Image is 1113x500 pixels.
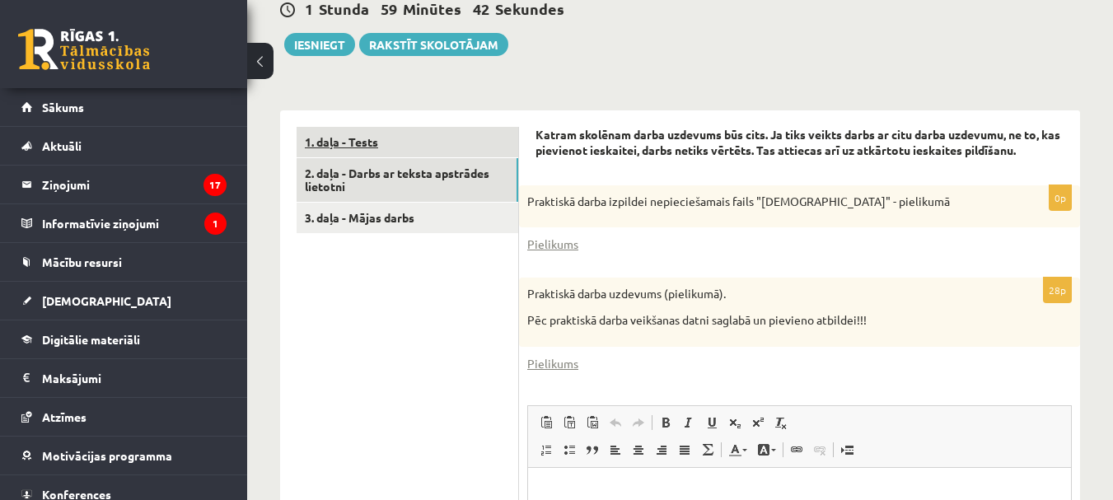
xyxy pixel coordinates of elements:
a: Убрать ссылку [808,439,831,460]
a: Вставить / удалить маркированный список [558,439,581,460]
a: Atzīmes [21,398,227,436]
a: Motivācijas programma [21,437,227,474]
a: Aktuāli [21,127,227,165]
a: Курсив (Ctrl+I) [677,412,700,433]
span: Sākums [42,100,84,114]
a: Rīgas 1. Tālmācības vidusskola [18,29,150,70]
a: Mācību resursi [21,243,227,281]
a: Rakstīt skolotājam [359,33,508,56]
p: 0p [1049,185,1072,211]
a: Informatīvie ziņojumi1 [21,204,227,242]
a: Надстрочный индекс [746,412,769,433]
a: Цитата [581,439,604,460]
a: [DEMOGRAPHIC_DATA] [21,282,227,320]
legend: Ziņojumi [42,166,227,203]
a: Убрать форматирование [769,412,793,433]
a: 3. daļa - Mājas darbs [297,203,518,233]
a: Подстрочный индекс [723,412,746,433]
button: Iesniegt [284,33,355,56]
a: Maksājumi [21,359,227,397]
i: 1 [204,213,227,235]
p: 28p [1043,277,1072,303]
a: Вставить / удалить нумерованный список [535,439,558,460]
a: По правому краю [650,439,673,460]
a: Подчеркнутый (Ctrl+U) [700,412,723,433]
span: Aktuāli [42,138,82,153]
a: 1. daļa - Tests [297,127,518,157]
a: Вставить (Ctrl+V) [535,412,558,433]
a: Вставить/Редактировать ссылку (Ctrl+K) [785,439,808,460]
span: Atzīmes [42,409,87,424]
a: Цвет текста [723,439,752,460]
i: 17 [203,174,227,196]
p: Praktiskā darba izpildei nepieciešamais fails "[DEMOGRAPHIC_DATA]" - pielikumā [527,194,989,210]
a: По левому краю [604,439,627,460]
a: Вставить разрыв страницы для печати [835,439,858,460]
a: Digitālie materiāli [21,320,227,358]
span: [DEMOGRAPHIC_DATA] [42,293,171,308]
legend: Informatīvie ziņojumi [42,204,227,242]
a: Вставить из Word [581,412,604,433]
strong: Katram skolēnam darba uzdevums būs cits. Ja tiks veikts darbs ar citu darba uzdevumu, ne to, kas ... [535,127,1060,158]
a: Sākums [21,88,227,126]
a: 2. daļa - Darbs ar teksta apstrādes lietotni [297,158,518,203]
a: Математика [696,439,719,460]
p: Pēc praktiskā darba veikšanas datni saglabā un pievieno atbildei!!! [527,312,989,329]
a: Ziņojumi17 [21,166,227,203]
p: Praktiskā darba uzdevums (pielikumā). [527,286,989,302]
legend: Maksājumi [42,359,227,397]
a: По центру [627,439,650,460]
span: Motivācijas programma [42,448,172,463]
a: Полужирный (Ctrl+B) [654,412,677,433]
a: Цвет фона [752,439,781,460]
a: Pielikums [527,236,578,253]
body: Визуальный текстовый редактор, wiswyg-editor-user-answer-47024836120240 [16,16,526,34]
a: По ширине [673,439,696,460]
a: Отменить (Ctrl+Z) [604,412,627,433]
span: Digitālie materiāli [42,332,140,347]
a: Вставить только текст (Ctrl+Shift+V) [558,412,581,433]
a: Pielikums [527,355,578,372]
span: Mācību resursi [42,255,122,269]
a: Повторить (Ctrl+Y) [627,412,650,433]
